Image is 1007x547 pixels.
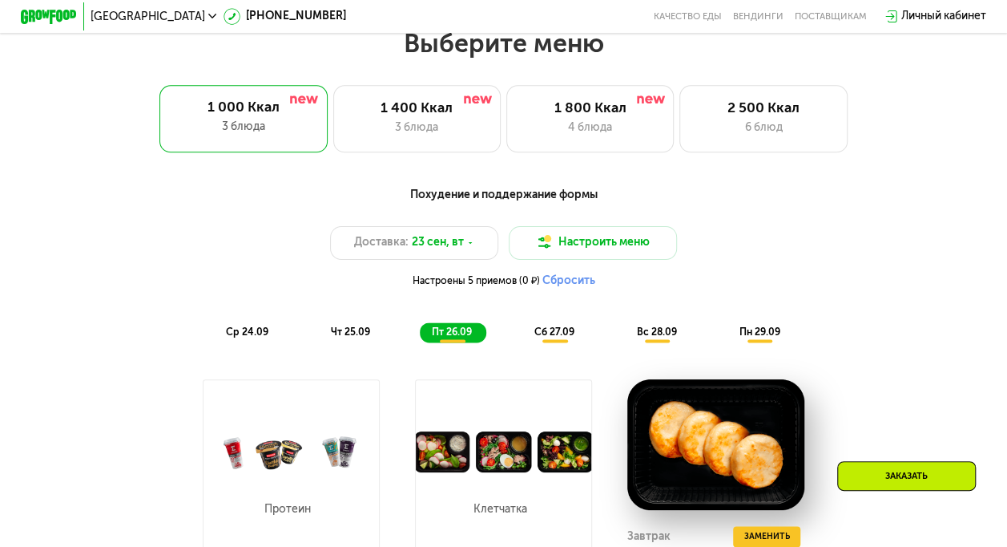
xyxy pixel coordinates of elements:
[45,27,962,59] h2: Выберите меню
[739,326,779,338] span: пн 29.09
[521,100,659,117] div: 1 800 Ккал
[534,326,574,338] span: сб 27.09
[521,120,659,136] div: 4 блюда
[174,99,313,116] div: 1 000 Ккал
[90,186,918,204] div: Похудение и поддержание формы
[637,326,677,338] span: вс 28.09
[733,526,801,547] button: Заменить
[348,120,486,136] div: 3 блюда
[901,8,986,25] div: Личный кабинет
[627,526,671,547] div: Завтрак
[733,11,783,22] a: Вендинги
[348,100,486,117] div: 1 400 Ккал
[226,326,268,338] span: ср 24.09
[469,504,531,515] p: Клетчатка
[743,529,789,543] span: Заменить
[412,234,464,251] span: 23 сен, вт
[837,461,976,491] div: Заказать
[432,326,472,338] span: пт 26.09
[354,234,409,251] span: Доставка:
[224,8,346,25] a: [PHONE_NUMBER]
[174,119,313,136] div: 3 блюда
[695,100,833,117] div: 2 500 Ккал
[91,11,204,22] span: [GEOGRAPHIC_DATA]
[795,11,867,22] div: поставщикам
[654,11,722,22] a: Качество еды
[331,326,370,338] span: чт 25.09
[257,504,319,515] p: Протеин
[542,273,594,287] button: Сбросить
[695,120,833,136] div: 6 блюд
[509,226,677,260] button: Настроить меню
[412,276,539,286] span: Настроены 5 приемов (0 ₽)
